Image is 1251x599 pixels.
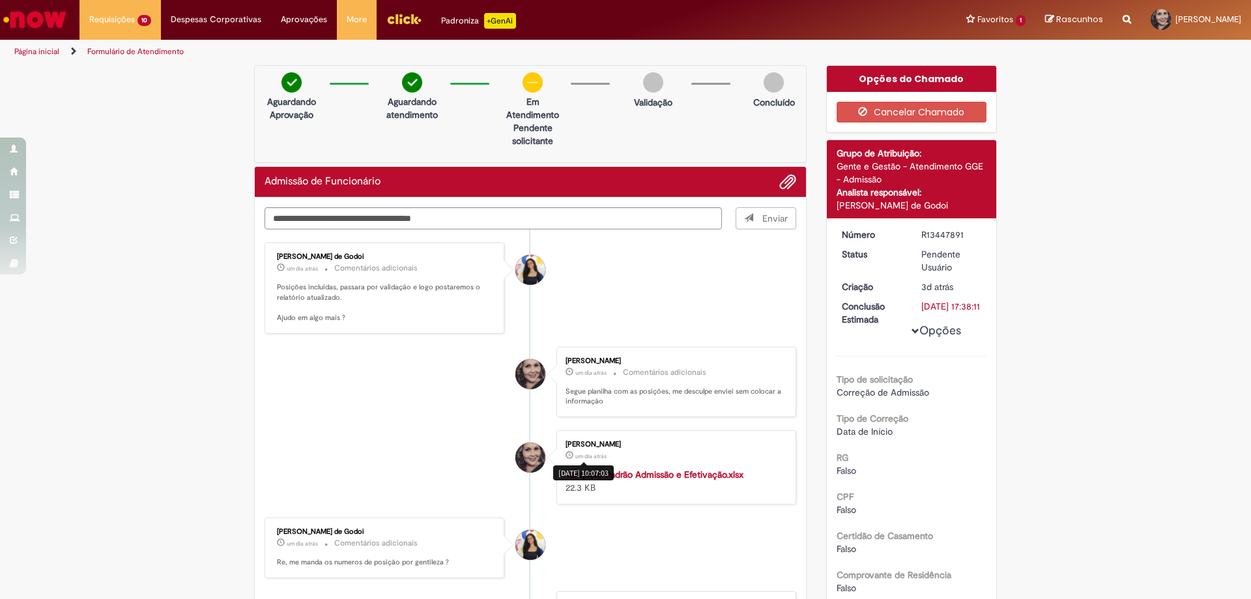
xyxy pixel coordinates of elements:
[441,13,516,29] div: Padroniza
[281,13,327,26] span: Aprovações
[501,121,564,147] p: Pendente solicitante
[137,15,151,26] span: 10
[89,13,135,26] span: Requisições
[334,538,418,549] small: Comentários adicionais
[832,248,912,261] dt: Status
[623,367,706,378] small: Comentários adicionais
[827,66,997,92] div: Opções do Chamado
[921,300,982,313] div: [DATE] 17:38:11
[287,540,318,548] time: 28/08/2025 09:55:08
[837,199,987,212] div: [PERSON_NAME] de Godoi
[523,72,543,93] img: circle-minus.png
[287,265,318,272] span: um dia atrás
[764,72,784,93] img: img-circle-grey.png
[566,441,783,448] div: [PERSON_NAME]
[837,426,893,437] span: Data de Início
[837,530,933,542] b: Certidão de Casamento
[171,13,261,26] span: Despesas Corporativas
[837,373,913,385] b: Tipo de solicitação
[1,7,68,33] img: ServiceNow
[515,443,545,473] div: Renata Luciane De Souza Faria Conrado
[87,46,184,57] a: Formulário de Atendimento
[265,207,722,229] textarea: Digite sua mensagem aqui...
[566,357,783,365] div: [PERSON_NAME]
[277,253,494,261] div: [PERSON_NAME] de Godoi
[334,263,418,274] small: Comentários adicionais
[921,280,982,293] div: 26/08/2025 11:39:17
[566,469,743,480] a: Template Padrão Admissão e Efetivação.xlsx
[837,186,987,199] div: Analista responsável:
[381,95,444,121] p: Aguardando atendimento
[484,13,516,29] p: +GenAi
[921,248,982,274] div: Pendente Usuário
[575,452,607,460] span: um dia atrás
[837,582,856,594] span: Falso
[837,147,987,160] div: Grupo de Atribuição:
[837,387,929,398] span: Correção de Admissão
[837,452,848,463] b: RG
[837,413,908,424] b: Tipo de Correção
[837,160,987,186] div: Gente e Gestão - Atendimento GGE - Admissão
[634,96,672,109] p: Validação
[566,468,783,494] div: 22.3 KB
[386,9,422,29] img: click_logo_yellow_360x200.png
[553,465,614,480] div: [DATE] 10:07:03
[921,281,953,293] time: 26/08/2025 11:39:17
[575,369,607,377] span: um dia atrás
[515,359,545,389] div: Renata Luciane De Souza Faria Conrado
[921,228,982,241] div: R13447891
[1175,14,1241,25] span: [PERSON_NAME]
[515,530,545,560] div: Ana Santos de Godoi
[260,95,323,121] p: Aguardando Aprovação
[921,281,953,293] span: 3d atrás
[515,255,545,285] div: Ana Santos de Godoi
[832,300,912,326] dt: Conclusão Estimada
[277,557,494,568] p: Re, me manda os numeros de posição por gentileza ?
[837,569,951,581] b: Comprovante de Residência
[347,13,367,26] span: More
[575,369,607,377] time: 28/08/2025 10:07:25
[277,528,494,536] div: [PERSON_NAME] de Godoi
[832,280,912,293] dt: Criação
[837,102,987,123] button: Cancelar Chamado
[837,504,856,516] span: Falso
[501,95,564,121] p: Em Atendimento
[265,176,381,188] h2: Admissão de Funcionário Histórico de tíquete
[1045,14,1103,26] a: Rascunhos
[837,465,856,476] span: Falso
[779,173,796,190] button: Adicionar anexos
[1016,15,1026,26] span: 1
[566,387,783,407] p: Segue planilha com as posições, me desculpe enviei sem colocar a informação
[977,13,1013,26] span: Favoritos
[287,540,318,548] span: um dia atrás
[753,96,795,109] p: Concluído
[837,491,854,503] b: CPF
[643,72,663,93] img: img-circle-grey.png
[832,228,912,241] dt: Número
[1056,13,1103,25] span: Rascunhos
[837,543,856,555] span: Falso
[277,282,494,323] p: Posições incluidas, passara por validação e logo postaremos o relatório atualizado. Ajudo em algo...
[14,46,59,57] a: Página inicial
[10,40,824,64] ul: Trilhas de página
[281,72,302,93] img: check-circle-green.png
[402,72,422,93] img: check-circle-green.png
